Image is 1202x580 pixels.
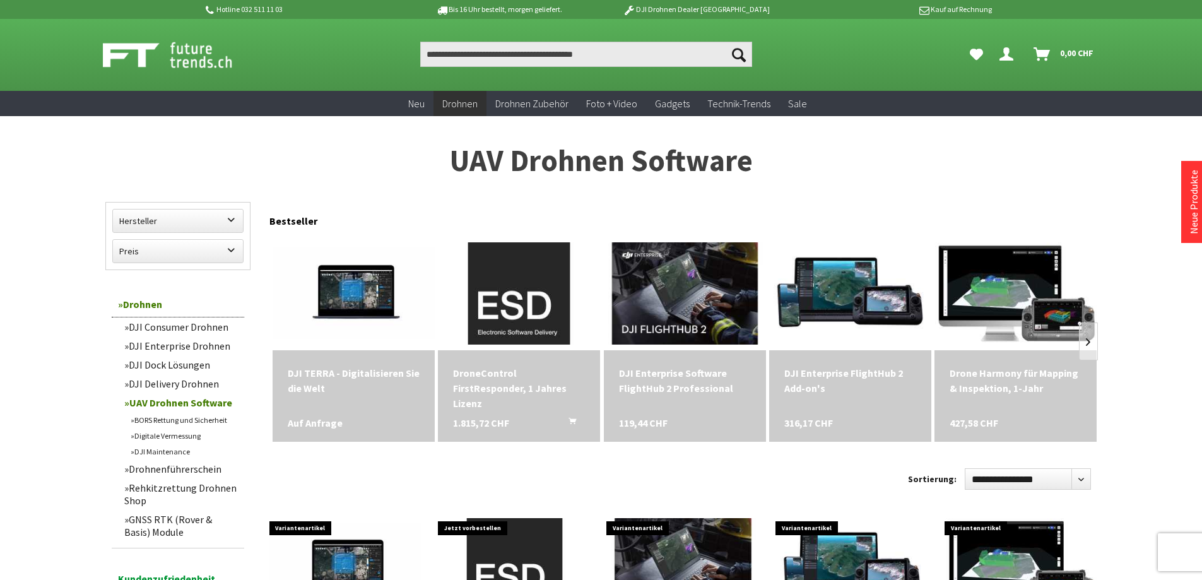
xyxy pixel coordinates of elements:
img: DJI Enterprise FlightHub 2 Add-on's [769,242,931,345]
span: Foto + Video [586,97,637,110]
div: DJI TERRA - Digitalisieren Sie die Welt [288,365,420,396]
span: 316,17 CHF [784,415,833,430]
label: Hersteller [113,210,243,232]
img: DroneControl FirstResponder, 1 Jahres Lizenz [438,242,600,345]
span: 0,00 CHF [1060,43,1093,63]
input: Produkt, Marke, Kategorie, EAN, Artikelnummer… [420,42,752,67]
a: DJI Dock Lösungen [118,355,244,374]
a: Neue Produkte [1187,170,1200,234]
a: DJI Enterprise FlightHub 2 Add-on's 316,17 CHF [784,365,916,396]
span: Neu [408,97,425,110]
p: DJI Drohnen Dealer [GEOGRAPHIC_DATA] [598,2,794,17]
a: Warenkorb [1028,42,1100,67]
a: Meine Favoriten [963,42,989,67]
p: Bis 16 Uhr bestellt, morgen geliefert. [401,2,598,17]
span: Drohnen [442,97,478,110]
p: Hotline 032 511 11 03 [204,2,401,17]
div: DJI Enterprise Software FlightHub 2 Professional [619,365,751,396]
a: DroneControl FirstResponder, 1 Jahres Lizenz 1.815,72 CHF In den Warenkorb [453,365,585,411]
a: Drohnen [433,91,486,117]
a: DJI Maintenance [124,444,244,459]
button: In den Warenkorb [553,415,584,432]
span: Gadgets [655,97,690,110]
a: Gadgets [646,91,698,117]
img: Drone Harmony für Mapping & Inspektion, 1-Jahr [934,242,1097,345]
div: DroneControl FirstResponder, 1 Jahres Lizenz [453,365,585,411]
a: Sale [779,91,816,117]
label: Sortierung: [908,469,957,489]
span: 119,44 CHF [619,415,668,430]
a: Foto + Video [577,91,646,117]
a: Drohnenführerschein [118,459,244,478]
a: Neu [399,91,433,117]
span: 1.815,72 CHF [453,415,509,430]
a: UAV Drohnen Software [118,393,244,412]
a: DJI Enterprise Drohnen [118,336,244,355]
span: Drohnen Zubehör [495,97,569,110]
a: DJI Delivery Drohnen [118,374,244,393]
a: Drone Harmony für Mapping & Inspektion, 1-Jahr 427,58 CHF [950,365,1081,396]
a: Digitale Vermessung [124,428,244,444]
a: DJI TERRA - Digitalisieren Sie die Welt Auf Anfrage [288,365,420,396]
a: GNSS RTK (Rover & Basis) Module [118,510,244,542]
div: Drone Harmony für Mapping & Inspektion, 1-Jahr [950,365,1081,396]
a: Drohnen Zubehör [486,91,577,117]
span: Auf Anfrage [288,415,343,430]
a: BORS Rettung und Sicherheit [124,412,244,428]
img: DJI Enterprise Software FlightHub 2 Professional [604,242,766,345]
img: Shop Futuretrends - zur Startseite wechseln [103,39,260,71]
p: Kauf auf Rechnung [795,2,992,17]
a: DJI Consumer Drohnen [118,317,244,336]
a: Dein Konto [994,42,1023,67]
a: Rehkitzrettung Drohnen Shop [118,478,244,510]
a: Drohnen [112,292,244,317]
img: DJI TERRA - Digitalisieren Sie die Welt [273,247,435,339]
a: DJI Enterprise Software FlightHub 2 Professional 119,44 CHF [619,365,751,396]
label: Preis [113,240,243,263]
button: Suchen [726,42,752,67]
div: DJI Enterprise FlightHub 2 Add-on's [784,365,916,396]
a: Technik-Trends [698,91,779,117]
span: 427,58 CHF [950,415,998,430]
div: Bestseller [269,202,1097,234]
span: Technik-Trends [707,97,770,110]
span: Sale [788,97,807,110]
h1: UAV Drohnen Software [105,145,1097,177]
